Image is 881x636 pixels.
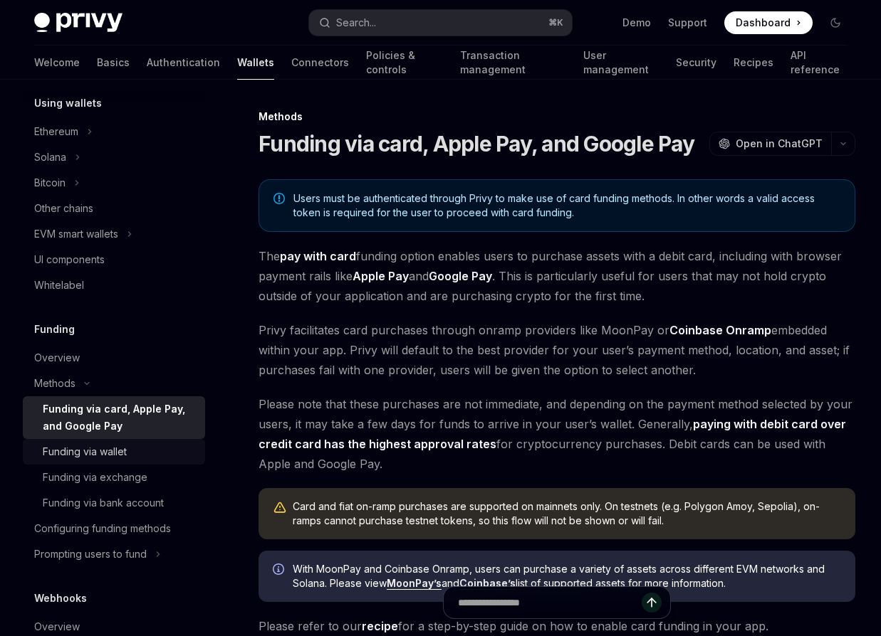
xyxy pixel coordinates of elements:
a: Security [676,46,716,80]
button: Search...⌘K [309,10,573,36]
button: Send message [642,593,662,613]
a: Welcome [34,46,80,80]
h1: Funding via card, Apple Pay, and Google Pay [259,131,694,157]
div: Funding via exchange [43,469,147,486]
a: Policies & controls [366,46,443,80]
div: Ethereum [34,123,78,140]
a: Wallets [237,46,274,80]
div: Funding via wallet [43,443,127,460]
div: Overview [34,618,80,635]
div: Configuring funding methods [34,520,171,537]
a: UI components [23,247,205,272]
span: ⌘ K [548,17,563,28]
a: Authentication [147,46,220,80]
a: Transaction management [460,46,566,80]
svg: Note [273,193,285,204]
div: Funding via bank account [43,494,164,512]
div: Methods [259,110,855,124]
div: Overview [34,349,80,366]
h5: Webhooks [34,590,87,607]
div: Prompting users to fund [34,546,147,563]
div: Card and fiat on-ramp purchases are supported on mainnets only. On testnets (e.g. Polygon Amoy, S... [293,499,841,528]
span: Privy facilitates card purchases through onramp providers like MoonPay or embedded within your ap... [259,320,855,380]
a: Coinbase Onramp [669,323,771,338]
svg: Warning [273,501,287,515]
span: Dashboard [736,16,791,30]
div: Funding via card, Apple Pay, and Google Pay [43,401,197,435]
a: Basics [97,46,130,80]
div: UI components [34,251,105,268]
span: With MoonPay and Coinbase Onramp, users can purchase a variety of assets across different EVM net... [293,562,841,590]
button: Toggle dark mode [824,11,847,34]
a: Recipes [734,46,773,80]
a: Connectors [291,46,349,80]
div: Bitcoin [34,174,66,191]
a: API reference [791,46,847,80]
img: dark logo [34,13,122,33]
a: MoonPay’s [387,577,442,590]
h5: Using wallets [34,95,102,112]
a: Overview [23,345,205,371]
div: Search... [336,14,376,31]
div: Solana [34,149,66,166]
a: Funding via wallet [23,439,205,465]
span: The funding option enables users to purchase assets with a debit card, including with browser pay... [259,246,855,306]
span: Open in ChatGPT [736,137,823,151]
a: Other chains [23,196,205,221]
strong: pay with card [280,249,356,263]
button: Open in ChatGPT [709,132,831,156]
span: Please note that these purchases are not immediate, and depending on the payment method selected ... [259,394,855,474]
svg: Info [273,563,287,578]
div: Other chains [34,200,93,217]
div: Methods [34,375,75,392]
a: Dashboard [724,11,813,34]
strong: Google Pay [429,269,492,283]
a: Whitelabel [23,272,205,298]
div: Whitelabel [34,277,84,294]
a: Funding via exchange [23,465,205,490]
div: EVM smart wallets [34,226,118,243]
strong: Apple Pay [353,269,409,283]
a: Coinbase’s [459,577,516,590]
a: Support [668,16,707,30]
a: Funding via bank account [23,490,205,516]
h5: Funding [34,321,75,338]
a: User management [583,46,659,80]
a: Demo [622,16,651,30]
a: Funding via card, Apple Pay, and Google Pay [23,396,205,439]
span: Users must be authenticated through Privy to make use of card funding methods. In other words a v... [293,191,840,220]
a: Configuring funding methods [23,516,205,541]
